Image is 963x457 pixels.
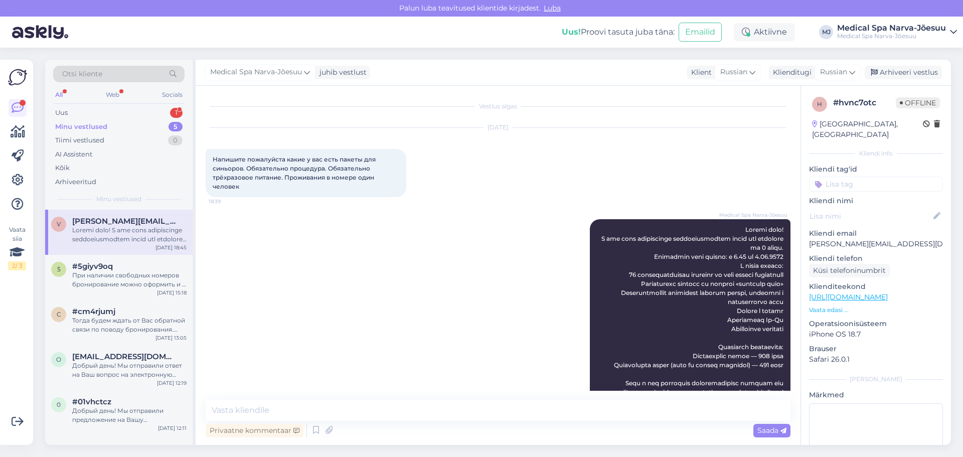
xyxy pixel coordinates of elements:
[809,390,943,400] p: Märkmed
[817,100,822,108] span: h
[809,375,943,384] div: [PERSON_NAME]
[72,352,177,361] span: olgaan72@mail.ru
[719,211,787,219] span: Medical Spa Narva-Jõesuu
[157,379,187,387] div: [DATE] 12:19
[55,135,104,145] div: Tiimi vestlused
[72,307,115,316] span: #cm4rjumj
[687,67,712,78] div: Klient
[809,228,943,239] p: Kliendi email
[72,316,187,334] div: Тогда будем ждать от Вас обратной связи по поводу бронирования. Если возникнут дополнительные воп...
[541,4,564,13] span: Luba
[72,262,113,271] span: #5giyv9oq
[809,164,943,175] p: Kliendi tag'id
[562,26,675,38] div: Proovi tasuta juba täna:
[8,225,26,270] div: Vaata siia
[820,67,847,78] span: Russian
[809,177,943,192] input: Lisa tag
[8,261,26,270] div: 2 / 3
[769,67,812,78] div: Klienditugi
[809,329,943,340] p: iPhone OS 18.7
[56,356,61,363] span: o
[53,88,65,101] div: All
[209,198,246,205] span: 18:39
[157,289,187,296] div: [DATE] 15:18
[837,32,946,40] div: Medical Spa Narva-Jõesuu
[104,88,121,101] div: Web
[72,361,187,379] div: Добрый день! Мы отправили ответ на Ваш вопрос на электронную почту.
[57,311,61,318] span: c
[55,149,92,160] div: AI Assistent
[757,426,786,435] span: Saada
[809,196,943,206] p: Kliendi nimi
[72,271,187,289] div: При наличии свободных номеров бронирование можно оформить и в день заезда, однако рекомендуем сде...
[315,67,367,78] div: juhib vestlust
[809,264,890,277] div: Küsi telefoninumbrit
[72,217,177,226] span: vladimir@inger.ee
[809,253,943,264] p: Kliendi telefon
[55,122,107,132] div: Minu vestlused
[809,354,943,365] p: Safari 26.0.1
[62,69,102,79] span: Otsi kliente
[55,108,68,118] div: Uus
[155,244,187,251] div: [DATE] 18:45
[168,135,183,145] div: 0
[679,23,722,42] button: Emailid
[809,306,943,315] p: Vaata edasi ...
[833,97,896,109] div: # hvnc7otc
[206,424,303,437] div: Privaatne kommentaar
[809,149,943,158] div: Kliendi info
[819,25,833,39] div: MJ
[809,319,943,329] p: Operatsioonisüsteem
[809,281,943,292] p: Klienditeekond
[57,401,61,408] span: 0
[169,122,183,132] div: 5
[810,211,931,222] input: Lisa nimi
[170,108,183,118] div: 1
[562,27,581,37] b: Uus!
[720,67,747,78] span: Russian
[158,424,187,432] div: [DATE] 12:11
[837,24,957,40] a: Medical Spa Narva-JõesuuMedical Spa Narva-Jõesuu
[213,156,377,190] span: Напишите пожалуйста какие у вас есть пакеты для синьоров. Обязательно процедура. Обязательно трёх...
[734,23,795,41] div: Aktiivne
[155,334,187,342] div: [DATE] 13:05
[96,195,141,204] span: Minu vestlused
[809,239,943,249] p: [PERSON_NAME][EMAIL_ADDRESS][DOMAIN_NAME]
[55,177,96,187] div: Arhiveeritud
[8,68,27,87] img: Askly Logo
[206,123,790,132] div: [DATE]
[809,344,943,354] p: Brauser
[160,88,185,101] div: Socials
[837,24,946,32] div: Medical Spa Narva-Jõesuu
[865,66,942,79] div: Arhiveeri vestlus
[896,97,940,108] span: Offline
[210,67,302,78] span: Medical Spa Narva-Jõesuu
[72,406,187,424] div: Добрый день! Мы отправили предложение на Вашу электронную почту
[206,102,790,111] div: Vestlus algas
[809,292,888,301] a: [URL][DOMAIN_NAME]
[57,220,61,228] span: v
[72,397,111,406] span: #01vhctcz
[812,119,923,140] div: [GEOGRAPHIC_DATA], [GEOGRAPHIC_DATA]
[55,163,70,173] div: Kõik
[57,265,61,273] span: 5
[72,226,187,244] div: Loremi dolo! S ame cons adipiscinge seddoeiusmodtem incid utl etdolore ma 0 aliqu. Enimadmin veni...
